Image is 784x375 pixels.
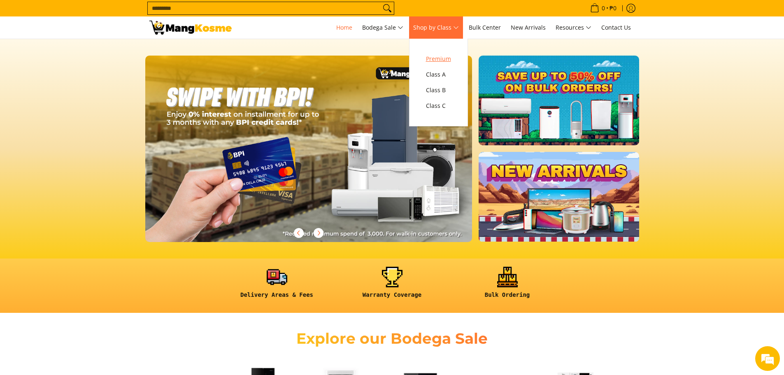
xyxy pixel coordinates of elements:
[465,16,505,39] a: Bulk Center
[240,16,635,39] nav: Main Menu
[608,5,618,11] span: ₱0
[339,267,446,305] a: <h6><strong>Warranty Coverage</strong></h6>
[273,329,512,348] h2: Explore our Bodega Sale
[422,67,455,82] a: Class A
[223,267,330,305] a: <h6><strong>Delivery Areas & Fees</strong></h6>
[358,16,407,39] a: Bodega Sale
[556,23,591,33] span: Resources
[600,5,606,11] span: 0
[381,2,394,14] button: Search
[422,82,455,98] a: Class B
[336,23,352,31] span: Home
[469,23,501,31] span: Bulk Center
[601,23,631,31] span: Contact Us
[454,267,561,305] a: <h6><strong>Bulk Ordering</strong></h6>
[422,51,455,67] a: Premium
[426,85,451,95] span: Class B
[135,4,155,24] div: Minimize live chat window
[4,225,157,254] textarea: Type your message and hit 'Enter'
[48,104,114,187] span: We're online!
[362,23,403,33] span: Bodega Sale
[551,16,596,39] a: Resources
[507,16,550,39] a: New Arrivals
[422,98,455,114] a: Class C
[145,56,472,242] img: 010725 mk credit card web banner rev v2
[426,101,451,111] span: Class C
[597,16,635,39] a: Contact Us
[290,224,308,242] button: Previous
[409,16,463,39] a: Shop by Class
[511,23,546,31] span: New Arrivals
[426,54,451,64] span: Premium
[426,70,451,80] span: Class A
[332,16,356,39] a: Home
[588,4,619,13] span: •
[413,23,459,33] span: Shop by Class
[309,224,328,242] button: Next
[43,46,138,57] div: Chat with us now
[149,21,232,35] img: Mang Kosme: Your Home Appliances Warehouse Sale Partner!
